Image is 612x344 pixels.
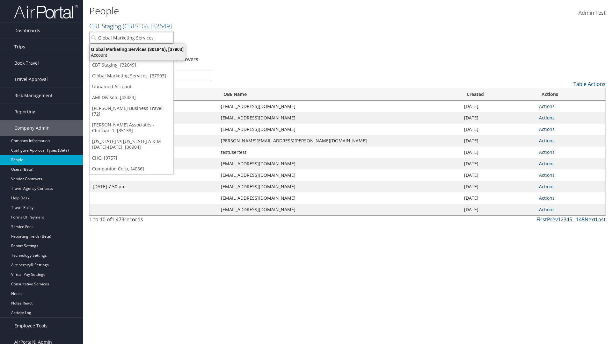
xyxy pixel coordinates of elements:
span: , [ 32649 ] [148,22,172,30]
div: 1 to 10 of records [89,216,211,226]
span: Reporting [14,104,35,120]
a: First [536,216,547,223]
span: Dashboards [14,23,40,39]
a: 1 [558,216,561,223]
td: [EMAIL_ADDRESS][DOMAIN_NAME] [218,124,461,135]
span: Risk Management [14,88,53,104]
td: [DATE] [461,147,536,158]
a: CBT Staging [89,22,172,30]
a: [US_STATE] vs [US_STATE] A & M [DATE]-[DATE], [36904] [90,136,173,153]
a: [PERSON_NAME] Associates - Clinician 1, [35133] [90,119,173,136]
td: [PERSON_NAME][EMAIL_ADDRESS][PERSON_NAME][DOMAIN_NAME] [218,135,461,147]
a: AMI Divison, [43423] [90,92,173,103]
a: Last [596,216,606,223]
td: [EMAIL_ADDRESS][DOMAIN_NAME] [218,192,461,204]
span: Employee Tools [14,318,47,334]
span: Company Admin [14,120,50,136]
a: 5 [569,216,572,223]
td: [EMAIL_ADDRESS][DOMAIN_NAME] [218,181,461,192]
img: airportal-logo.png [14,4,78,19]
a: CBT Staging, [32649] [90,60,173,70]
div: Global Marketing Services (301946), [37903] [86,47,189,52]
td: [DATE] [461,158,536,169]
td: [DATE] [461,124,536,135]
td: [EMAIL_ADDRESS][DOMAIN_NAME] [218,204,461,215]
span: 1,473 [112,216,124,223]
td: [DATE] 7:50 pm [90,181,218,192]
td: [EMAIL_ADDRESS][DOMAIN_NAME] [218,169,461,181]
a: 2 [561,216,564,223]
span: Trips [14,39,25,55]
a: Actions [539,206,555,212]
input: Search Accounts [90,32,173,44]
td: [DATE] [461,135,536,147]
td: [DATE] [461,169,536,181]
td: [DATE] [461,204,536,215]
div: Account [86,52,189,58]
td: [EMAIL_ADDRESS][DOMAIN_NAME] [218,158,461,169]
a: Actions [539,172,555,178]
h1: People [89,4,433,18]
a: Prev [547,216,558,223]
a: Actions [539,161,555,167]
a: [PERSON_NAME] Business Travel, [72] [90,103,173,119]
a: 148 [576,216,585,223]
span: ( CBTSTG ) [123,22,148,30]
a: CHG, [9757] [90,153,173,163]
td: [DATE] [461,101,536,112]
th: Actions [536,88,605,101]
a: Actions [539,149,555,155]
a: Companion Corp, [4056] [90,163,173,174]
a: Table Actions [573,81,606,88]
a: Approvers [173,56,198,63]
th: OBE Name: activate to sort column ascending [218,88,461,101]
a: Global Marketing Services, [37903] [90,70,173,81]
a: Actions [539,126,555,132]
a: 3 [564,216,566,223]
td: testusertest [218,147,461,158]
td: [EMAIL_ADDRESS][DOMAIN_NAME] [218,101,461,112]
td: [DATE] [461,181,536,192]
a: Actions [539,115,555,121]
a: Unnamed Account [90,81,173,92]
th: Created: activate to sort column ascending [461,88,536,101]
span: Admin Test [579,9,606,16]
a: Actions [539,138,555,144]
span: Travel Approval [14,71,48,87]
a: Admin Test [579,3,606,23]
a: Actions [539,195,555,201]
td: [DATE] [461,192,536,204]
a: 4 [566,216,569,223]
span: Book Travel [14,55,39,71]
a: Next [585,216,596,223]
td: [EMAIL_ADDRESS][DOMAIN_NAME] [218,112,461,124]
span: … [572,216,576,223]
td: [DATE] [461,112,536,124]
a: Actions [539,183,555,190]
a: Actions [539,103,555,109]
